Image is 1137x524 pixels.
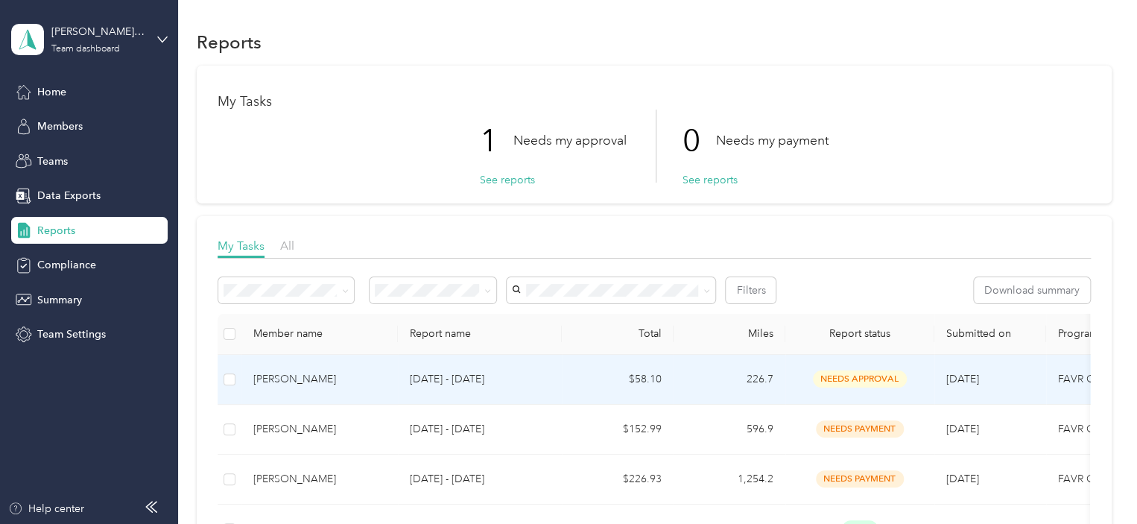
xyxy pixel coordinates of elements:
[674,405,785,455] td: 596.9
[674,355,785,405] td: 226.7
[816,470,904,487] span: needs payment
[480,172,535,188] button: See reports
[8,501,84,517] button: Help center
[218,94,1091,110] h1: My Tasks
[37,223,75,239] span: Reports
[280,239,294,253] span: All
[37,326,106,342] span: Team Settings
[682,110,716,172] p: 0
[797,327,922,340] span: Report status
[410,471,550,487] p: [DATE] - [DATE]
[37,154,68,169] span: Teams
[946,473,979,485] span: [DATE]
[682,172,738,188] button: See reports
[398,314,562,355] th: Report name
[410,371,550,388] p: [DATE] - [DATE]
[562,355,674,405] td: $58.10
[726,277,776,303] button: Filters
[253,327,386,340] div: Member name
[51,24,145,40] div: [PERSON_NAME][EMAIL_ADDRESS][PERSON_NAME][DOMAIN_NAME]
[480,110,513,172] p: 1
[37,188,101,203] span: Data Exports
[562,405,674,455] td: $152.99
[685,327,773,340] div: Miles
[934,314,1046,355] th: Submitted on
[574,327,662,340] div: Total
[253,421,386,438] div: [PERSON_NAME]
[716,131,829,150] p: Needs my payment
[674,455,785,505] td: 1,254.2
[218,239,265,253] span: My Tasks
[1054,441,1137,524] iframe: Everlance-gr Chat Button Frame
[253,371,386,388] div: [PERSON_NAME]
[410,421,550,438] p: [DATE] - [DATE]
[562,455,674,505] td: $226.93
[816,420,904,438] span: needs payment
[37,257,96,273] span: Compliance
[51,45,120,54] div: Team dashboard
[946,373,979,385] span: [DATE]
[253,471,386,487] div: [PERSON_NAME]
[241,314,398,355] th: Member name
[813,370,907,388] span: needs approval
[197,34,262,50] h1: Reports
[974,277,1090,303] button: Download summary
[513,131,627,150] p: Needs my approval
[37,119,83,134] span: Members
[37,292,82,308] span: Summary
[37,84,66,100] span: Home
[946,423,979,435] span: [DATE]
